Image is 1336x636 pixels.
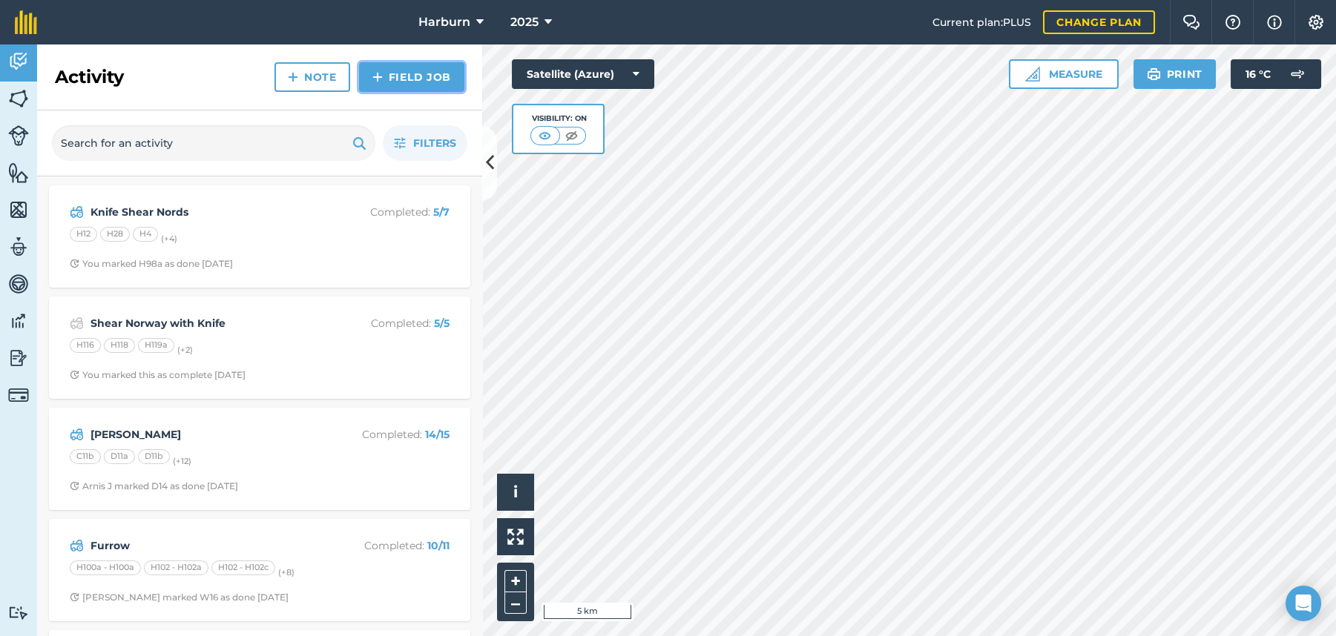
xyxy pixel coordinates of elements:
[1267,13,1282,31] img: svg+xml;base64,PHN2ZyB4bWxucz0iaHR0cDovL3d3dy53My5vcmcvMjAwMC9zdmciIHdpZHRoPSIxNyIgaGVpZ2h0PSIxNy...
[8,273,29,295] img: svg+xml;base64,PD94bWwgdmVyc2lvbj0iMS4wIiBlbmNvZGluZz0idXRmLTgiPz4KPCEtLSBHZW5lcmF0b3I6IEFkb2JlIE...
[372,68,383,86] img: svg+xml;base64,PHN2ZyB4bWxucz0iaHR0cDovL3d3dy53My5vcmcvMjAwMC9zdmciIHdpZHRoPSIxNCIgaGVpZ2h0PSIyNC...
[100,227,130,242] div: H28
[497,474,534,511] button: i
[512,59,654,89] button: Satellite (Azure)
[332,204,450,220] p: Completed :
[70,560,141,575] div: H100a - H100a
[8,87,29,110] img: svg+xml;base64,PHN2ZyB4bWxucz0iaHR0cDovL3d3dy53My5vcmcvMjAwMC9zdmciIHdpZHRoPSI1NiIgaGVpZ2h0PSI2MC...
[530,113,587,125] div: Visibility: On
[1283,59,1312,89] img: svg+xml;base64,PD94bWwgdmVyc2lvbj0iMS4wIiBlbmNvZGluZz0idXRmLTgiPz4KPCEtLSBHZW5lcmF0b3I6IEFkb2JlIE...
[332,315,450,331] p: Completed :
[58,417,461,501] a: [PERSON_NAME]Completed: 14/15C11bD11aD11b(+12)Clock with arrow pointing clockwiseArnis J marked D...
[70,449,101,464] div: C11b
[427,539,450,552] strong: 10 / 11
[332,537,450,554] p: Completed :
[1286,586,1321,621] div: Open Intercom Messenger
[510,13,539,31] span: 2025
[52,125,375,161] input: Search for an activity
[58,528,461,612] a: FurrowCompleted: 10/11H100a - H100aH102 - H102aH102 - H102c(+8)Clock with arrow pointing clockwis...
[418,13,470,31] span: Harburn
[8,236,29,258] img: svg+xml;base64,PD94bWwgdmVyc2lvbj0iMS4wIiBlbmNvZGluZz0idXRmLTgiPz4KPCEtLSBHZW5lcmF0b3I6IEFkb2JlIE...
[413,135,456,151] span: Filters
[70,369,246,381] div: You marked this as complete [DATE]
[91,426,326,443] strong: [PERSON_NAME]
[70,425,84,443] img: svg+xml;base64,PD94bWwgdmVyc2lvbj0iMS4wIiBlbmNvZGluZz0idXRmLTgiPz4KPCEtLSBHZW5lcmF0b3I6IEFkb2JlIE...
[425,428,450,441] strong: 14 / 15
[434,317,450,330] strong: 5 / 5
[1224,15,1242,30] img: A question mark icon
[8,50,29,73] img: svg+xml;base64,PD94bWwgdmVyc2lvbj0iMS4wIiBlbmNvZGluZz0idXRmLTgiPz4KPCEtLSBHZW5lcmF0b3I6IEFkb2JlIE...
[1147,65,1161,83] img: svg+xml;base64,PHN2ZyB4bWxucz0iaHR0cDovL3d3dy53My5vcmcvMjAwMC9zdmciIHdpZHRoPSIxOSIgaGVpZ2h0PSIyNC...
[1231,59,1321,89] button: 16 °C
[8,385,29,405] img: svg+xml;base64,PD94bWwgdmVyc2lvbj0iMS4wIiBlbmNvZGluZz0idXRmLTgiPz4KPCEtLSBHZW5lcmF0b3I6IEFkb2JlIE...
[332,426,450,443] p: Completed :
[1025,67,1040,82] img: Ruler icon
[504,592,527,614] button: –
[70,370,79,380] img: Clock with arrow pointing clockwise
[8,310,29,332] img: svg+xml;base64,PD94bWwgdmVyc2lvbj0iMS4wIiBlbmNvZGluZz0idXRmLTgiPz4KPCEtLSBHZW5lcmF0b3I6IEFkb2JlIE...
[274,62,350,92] a: Note
[70,259,79,268] img: Clock with arrow pointing clockwise
[70,537,84,554] img: svg+xml;base64,PD94bWwgdmVyc2lvbj0iMS4wIiBlbmNvZGluZz0idXRmLTgiPz4KPCEtLSBHZW5lcmF0b3I6IEFkb2JlIE...
[8,347,29,369] img: svg+xml;base64,PD94bWwgdmVyc2lvbj0iMS4wIiBlbmNvZGluZz0idXRmLTgiPz4KPCEtLSBHZW5lcmF0b3I6IEFkb2JlIE...
[8,199,29,221] img: svg+xml;base64,PHN2ZyB4bWxucz0iaHR0cDovL3d3dy53My5vcmcvMjAwMC9zdmciIHdpZHRoPSI1NiIgaGVpZ2h0PSI2MC...
[138,449,170,464] div: D11b
[104,449,135,464] div: D11a
[932,14,1031,30] span: Current plan : PLUS
[70,203,84,221] img: svg+xml;base64,PD94bWwgdmVyc2lvbj0iMS4wIiBlbmNvZGluZz0idXRmLTgiPz4KPCEtLSBHZW5lcmF0b3I6IEFkb2JlIE...
[144,560,208,575] div: H102 - H102a
[1043,10,1155,34] a: Change plan
[15,10,37,34] img: fieldmargin Logo
[1182,15,1200,30] img: Two speech bubbles overlapping with the left bubble in the forefront
[161,233,177,244] small: (+ 4 )
[58,305,461,390] a: Shear Norway with KnifeCompleted: 5/5H116H118H119a(+2)Clock with arrow pointing clockwiseYou mark...
[91,315,326,331] strong: Shear Norway with Knife
[1009,59,1119,89] button: Measure
[8,606,29,620] img: svg+xml;base64,PD94bWwgdmVyc2lvbj0iMS4wIiBlbmNvZGluZz0idXRmLTgiPz4KPCEtLSBHZW5lcmF0b3I6IEFkb2JlIE...
[211,560,275,575] div: H102 - H102c
[70,338,101,353] div: H116
[562,128,581,143] img: svg+xml;base64,PHN2ZyB4bWxucz0iaHR0cDovL3d3dy53My5vcmcvMjAwMC9zdmciIHdpZHRoPSI1MCIgaGVpZ2h0PSI0MC...
[55,65,124,89] h2: Activity
[288,68,298,86] img: svg+xml;base64,PHN2ZyB4bWxucz0iaHR0cDovL3d3dy53My5vcmcvMjAwMC9zdmciIHdpZHRoPSIxNCIgaGVpZ2h0PSIyNC...
[1245,59,1271,89] span: 16 ° C
[70,592,79,602] img: Clock with arrow pointing clockwise
[504,570,527,592] button: +
[513,483,518,501] span: i
[91,537,326,554] strong: Furrow
[133,227,158,242] div: H4
[104,338,135,353] div: H118
[433,205,450,219] strong: 5 / 7
[70,592,289,603] div: [PERSON_NAME] marked W16 as done [DATE]
[507,529,524,545] img: Four arrows, one pointing top left, one top right, one bottom right and the last bottom left
[8,162,29,184] img: svg+xml;base64,PHN2ZyB4bWxucz0iaHR0cDovL3d3dy53My5vcmcvMjAwMC9zdmciIHdpZHRoPSI1NiIgaGVpZ2h0PSI2MC...
[70,480,238,492] div: Arnis J marked D14 as done [DATE]
[70,258,233,270] div: You marked H98a as done [DATE]
[173,456,191,466] small: (+ 12 )
[278,567,294,577] small: (+ 8 )
[91,204,326,220] strong: Knife Shear Nords
[8,125,29,146] img: svg+xml;base64,PD94bWwgdmVyc2lvbj0iMS4wIiBlbmNvZGluZz0idXRmLTgiPz4KPCEtLSBHZW5lcmF0b3I6IEFkb2JlIE...
[536,128,554,143] img: svg+xml;base64,PHN2ZyB4bWxucz0iaHR0cDovL3d3dy53My5vcmcvMjAwMC9zdmciIHdpZHRoPSI1MCIgaGVpZ2h0PSI0MC...
[352,134,366,152] img: svg+xml;base64,PHN2ZyB4bWxucz0iaHR0cDovL3d3dy53My5vcmcvMjAwMC9zdmciIHdpZHRoPSIxOSIgaGVpZ2h0PSIyNC...
[138,338,174,353] div: H119a
[383,125,467,161] button: Filters
[1307,15,1325,30] img: A cog icon
[70,314,84,332] img: svg+xml;base64,PD94bWwgdmVyc2lvbj0iMS4wIiBlbmNvZGluZz0idXRmLTgiPz4KPCEtLSBHZW5lcmF0b3I6IEFkb2JlIE...
[58,194,461,279] a: Knife Shear NordsCompleted: 5/7H12H28H4(+4)Clock with arrow pointing clockwiseYou marked H98a as ...
[70,227,97,242] div: H12
[1133,59,1217,89] button: Print
[177,345,193,355] small: (+ 2 )
[359,62,464,92] a: Field Job
[70,481,79,491] img: Clock with arrow pointing clockwise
